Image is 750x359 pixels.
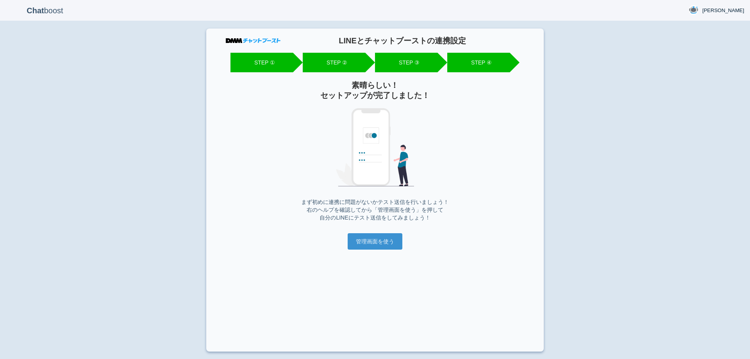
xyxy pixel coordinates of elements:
[280,36,524,45] h1: LINEとチャットブーストの連携設定
[375,53,437,72] li: STEP ③
[336,108,414,186] img: 完了画面
[226,38,280,43] img: DMMチャットブースト
[702,7,744,14] span: [PERSON_NAME]
[27,6,44,15] b: Chat
[447,53,510,72] li: STEP ④
[689,5,698,15] img: User Image
[230,53,293,72] li: STEP ①
[6,1,84,20] p: boost
[226,198,524,221] p: まず初めに連携に問題がないかテスト送信を行いましょう！ 右のヘルプを確認してから「管理画面を使う」を押して 自分のLINEにテスト送信をしてみましょう！
[226,80,524,100] h2: 素晴らしい！ セットアップが完了しました！
[303,53,365,72] li: STEP ②
[348,233,402,250] input: 管理画面を使う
